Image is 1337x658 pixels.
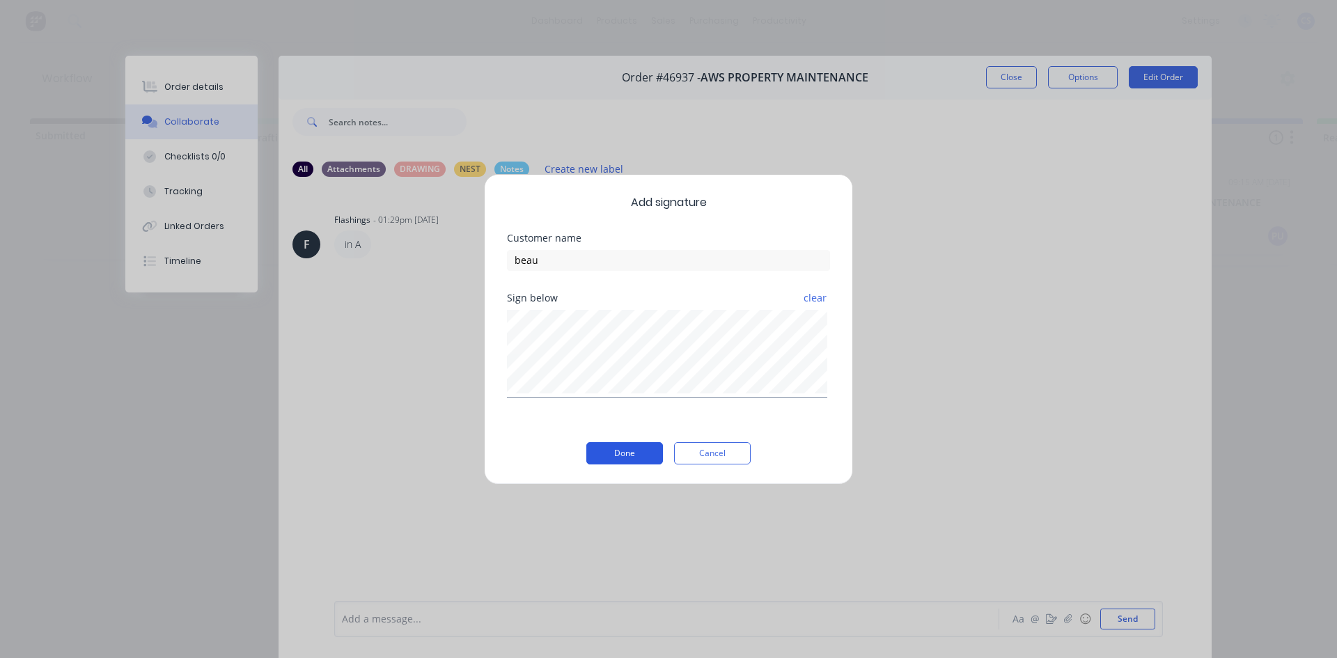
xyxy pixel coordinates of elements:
button: Done [586,442,663,464]
button: clear [803,285,827,311]
div: Sign below [507,293,830,303]
span: Add signature [507,194,830,211]
button: Cancel [674,442,751,464]
input: Enter customer name [507,250,830,271]
div: Customer name [507,233,830,243]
